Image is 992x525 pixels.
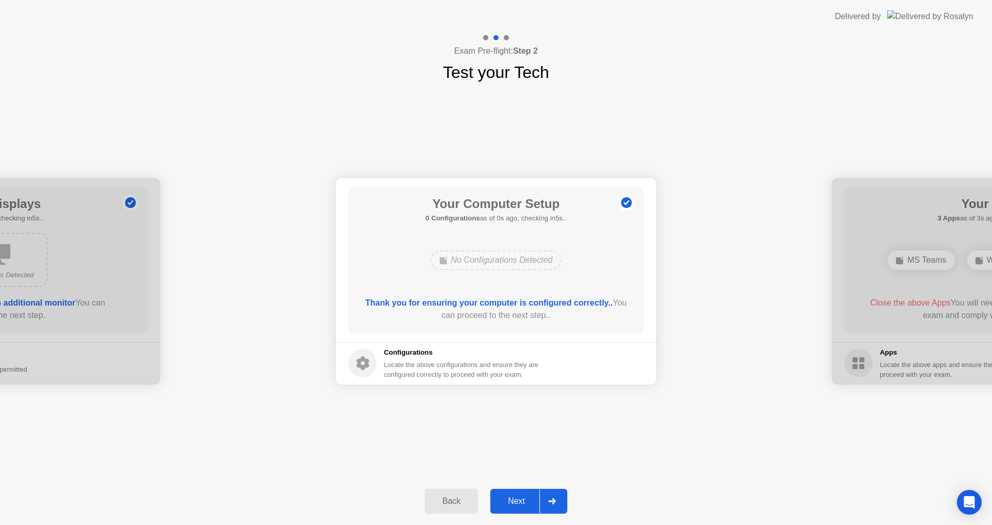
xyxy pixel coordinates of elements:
h5: Configurations [384,347,540,358]
button: Back [425,489,478,514]
h1: Test your Tech [443,60,549,85]
button: Next [490,489,567,514]
h5: as of 0s ago, checking in5s.. [426,213,567,224]
h4: Exam Pre-flight: [454,45,538,57]
div: Open Intercom Messenger [957,490,982,515]
h1: Your Computer Setup [426,195,567,213]
div: Back [428,497,475,506]
div: Next [493,497,539,506]
div: You can proceed to the next step.. [363,297,629,322]
div: Delivered by [835,10,881,23]
b: 0 Configurations [426,214,480,222]
img: Delivered by Rosalyn [887,10,973,22]
b: Thank you for ensuring your computer is configured correctly.. [365,298,613,307]
div: No Configurations Detected [430,250,562,270]
b: Step 2 [513,46,538,55]
div: Locate the above configurations and ensure they are configured correctly to proceed with your exam. [384,360,540,379]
